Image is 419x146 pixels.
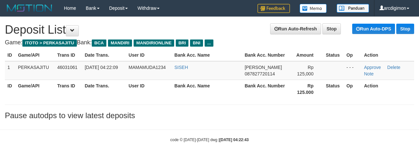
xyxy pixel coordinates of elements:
th: Op [344,80,361,98]
span: BNI [190,39,203,47]
td: PERKASAJITU [15,61,54,80]
td: 1 [5,61,15,80]
img: Feedback.jpg [257,4,290,13]
span: ... [205,39,213,47]
th: Date Trans. [82,80,126,98]
th: Game/API [15,80,54,98]
h1: Deposit List [5,23,414,36]
th: Op [344,49,361,61]
th: Bank Acc. Number [242,49,288,61]
span: 087827720114 [245,71,275,76]
th: Trans ID [54,49,82,61]
span: [PERSON_NAME] [245,65,282,70]
th: User ID [126,49,172,61]
strong: [DATE] 04:22:43 [220,138,249,142]
a: Note [364,71,374,76]
small: code © [DATE]-[DATE] dwg | [170,138,249,142]
span: MANDIRI [108,39,132,47]
th: ID [5,80,15,98]
th: Amount [288,49,323,61]
th: Bank Acc. Name [172,49,242,61]
a: Stop [322,23,341,34]
span: [DATE] 04:22:09 [85,65,118,70]
th: Action [362,80,414,98]
th: Game/API [15,49,54,61]
th: User ID [126,80,172,98]
th: Status [323,80,344,98]
a: Run Auto-Refresh [270,23,321,34]
span: 46031061 [57,65,77,70]
span: BCA [92,39,106,47]
span: MANDIRIONLINE [134,39,174,47]
a: Delete [387,65,400,70]
img: panduan.png [337,4,369,13]
img: Button%20Memo.svg [300,4,327,13]
th: Bank Acc. Number [242,80,288,98]
span: ITOTO > PERKASAJITU [22,39,77,47]
th: Status [323,49,344,61]
th: Action [362,49,414,61]
th: Date Trans. [82,49,126,61]
h4: Game: Bank: [5,39,414,46]
a: Run Auto-DPS [352,24,395,34]
a: Approve [364,65,381,70]
td: - - - [344,61,361,80]
a: SISEH [174,65,188,70]
span: Rp 125,000 [297,65,314,76]
th: Trans ID [54,80,82,98]
h3: Pause autodps to view latest deposits [5,111,414,120]
span: BRI [176,39,188,47]
img: MOTION_logo.png [5,3,54,13]
th: Rp 125.000 [288,80,323,98]
span: MAMAMUDA1234 [129,65,166,70]
a: Stop [396,24,414,34]
th: ID [5,49,15,61]
th: Bank Acc. Name [172,80,242,98]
